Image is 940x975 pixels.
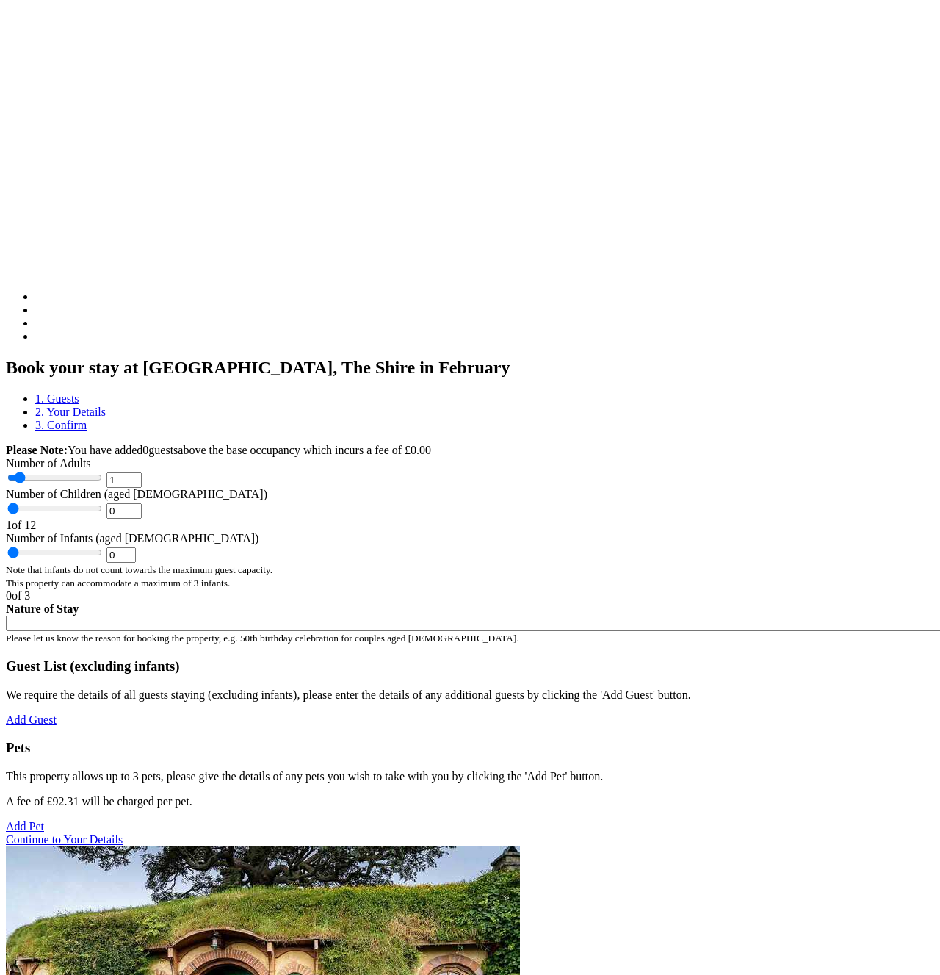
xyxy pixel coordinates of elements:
strong: Please Note: [6,444,68,456]
small: Please let us know the reason for booking the property, e.g. 50th birthday celebration for couple... [6,633,519,644]
a: Add Pet [6,820,44,832]
h3: Pets [6,740,934,756]
a: 2. Your Details [35,406,106,418]
div: of 3 [6,589,934,602]
div: You have added guest above the base occupancy which incurs a fee of £ [6,444,934,457]
span: s [173,444,178,456]
label: Number of Infants (aged [DEMOGRAPHIC_DATA]) [6,532,258,544]
span: 0 [6,589,12,602]
label: Number of Children (aged [DEMOGRAPHIC_DATA]) [6,488,267,500]
a: Continue to Your Details [6,833,123,846]
h3: Guest List (excluding infants) [6,658,934,674]
div: of 12 [6,519,934,532]
label: Number of Adults [6,457,91,469]
p: A fee of £92.31 will be charged per pet. [6,795,934,808]
a: 1. Guests [35,392,79,405]
a: Add Guest [6,713,57,726]
small: Note that infants do not count towards the maximum guest capacity. This property can accommodate ... [6,564,272,589]
span: 0 [142,444,148,456]
p: We require the details of all guests staying (excluding infants), please enter the details of any... [6,688,934,702]
span: 1 [6,519,12,531]
p: This property allows up to 3 pets, please give the details of any pets you wish to take with you ... [6,770,934,783]
span: 0.00 [411,444,431,456]
h2: Book your stay at [GEOGRAPHIC_DATA], The Shire in February [6,358,934,378]
label: Nature of Stay [6,602,79,615]
a: 3. Confirm [35,419,87,431]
